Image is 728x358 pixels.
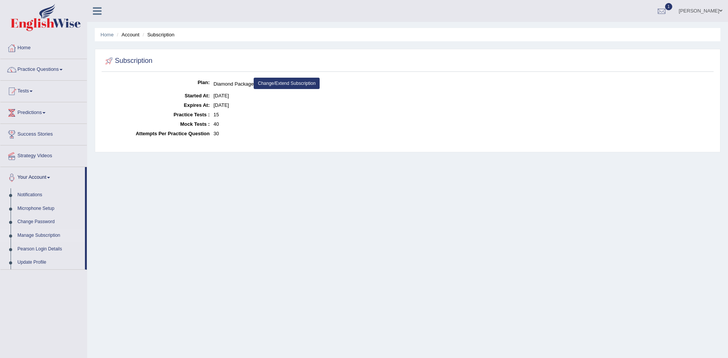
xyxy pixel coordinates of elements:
dt: Expires At: [104,100,210,110]
a: Success Stories [0,124,87,143]
dd: [DATE] [213,100,712,110]
a: Update Profile [14,256,85,269]
a: Tests [0,81,87,100]
span: 1 [665,3,673,10]
dd: 30 [213,129,712,138]
a: Manage Subscription [14,229,85,242]
a: Home [100,32,114,38]
dt: Mock Tests : [104,119,210,129]
h2: Subscription [104,55,152,67]
a: Practice Questions [0,59,87,78]
dd: [DATE] [213,91,712,100]
a: Predictions [0,102,87,121]
li: Subscription [141,31,174,38]
a: Your Account [0,167,85,186]
dt: Practice Tests : [104,110,210,119]
dd: Diamond Package [213,78,712,91]
dt: Plan: [104,78,210,87]
a: Microphone Setup [14,202,85,216]
dt: Started At: [104,91,210,100]
dd: 40 [213,119,712,129]
li: Account [115,31,139,38]
a: Pearson Login Details [14,242,85,256]
a: Strategy Videos [0,145,87,164]
dt: Attempts Per Practice Question [104,129,210,138]
a: Home [0,38,87,56]
a: Notifications [14,188,85,202]
a: Change Password [14,215,85,229]
a: Change/Extend Subscription [254,78,320,89]
dd: 15 [213,110,712,119]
